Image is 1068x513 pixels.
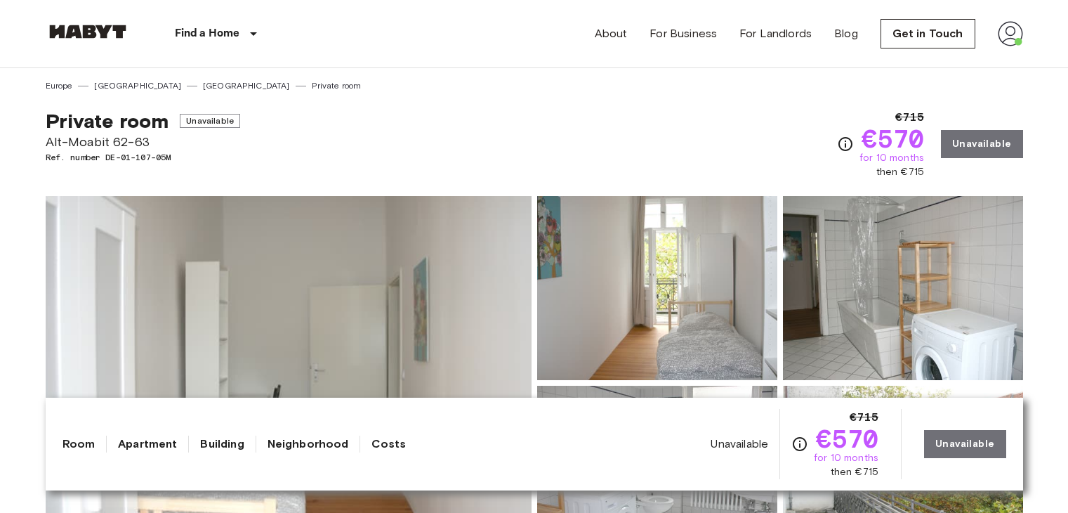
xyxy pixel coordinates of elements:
span: for 10 months [859,151,924,165]
a: Get in Touch [881,19,975,48]
a: [GEOGRAPHIC_DATA] [94,79,181,92]
span: Unavailable [711,436,768,452]
a: Costs [371,436,406,453]
span: then €715 [831,465,878,479]
a: [GEOGRAPHIC_DATA] [203,79,290,92]
span: then €715 [876,165,924,179]
span: €570 [816,426,878,451]
a: Private room [312,79,362,92]
span: €715 [895,109,924,126]
a: About [595,25,628,42]
img: Picture of unit DE-01-107-05M [783,196,1023,380]
span: €715 [850,409,878,426]
img: Picture of unit DE-01-107-05M [537,196,777,380]
a: Building [200,436,244,453]
span: Ref. number DE-01-107-05M [46,151,240,164]
svg: Check cost overview for full price breakdown. Please note that discounts apply to new joiners onl... [791,436,808,453]
img: Habyt [46,25,130,39]
p: Find a Home [175,25,240,42]
a: Room [62,436,95,453]
a: Apartment [118,436,177,453]
a: For Landlords [739,25,812,42]
img: avatar [998,21,1023,46]
span: €570 [862,126,924,151]
a: Neighborhood [268,436,349,453]
span: Unavailable [180,114,240,128]
span: Alt-Moabit 62-63 [46,133,240,151]
span: for 10 months [814,451,878,465]
span: Private room [46,109,169,133]
a: Europe [46,79,73,92]
a: For Business [650,25,717,42]
svg: Check cost overview for full price breakdown. Please note that discounts apply to new joiners onl... [837,136,854,152]
a: Blog [834,25,858,42]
